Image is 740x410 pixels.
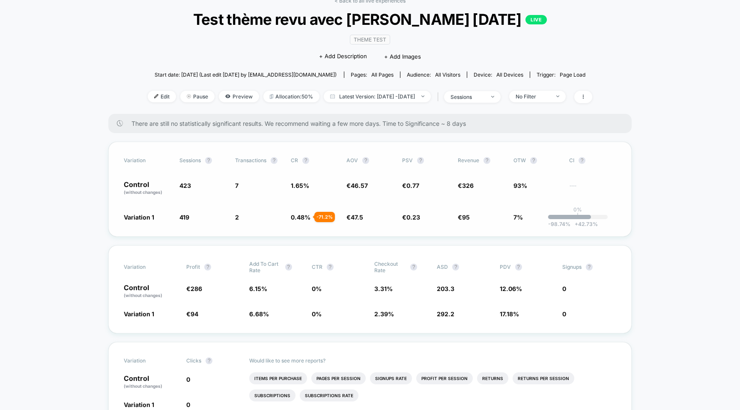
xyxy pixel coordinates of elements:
[575,221,578,227] span: +
[562,264,582,270] span: Signups
[249,357,617,364] p: Would like to see more reports?
[513,157,561,164] span: OTW
[410,264,417,270] button: ?
[124,261,171,273] span: Variation
[577,213,579,219] p: |
[124,310,154,318] span: Variation 1
[350,35,390,45] span: Theme Test
[496,71,523,78] span: all devices
[270,94,273,99] img: rebalance
[186,310,198,318] span: €
[291,214,310,221] span: 0.48 %
[124,190,162,195] span: (without changes)
[452,264,459,270] button: ?
[312,264,322,270] span: CTR
[312,285,322,292] span: 0 %
[314,212,335,222] div: - 71.2 %
[186,376,190,383] span: 0
[124,293,162,298] span: (without changes)
[371,71,394,78] span: all pages
[235,182,239,189] span: 7
[370,372,412,384] li: Signups Rate
[560,71,585,78] span: Page Load
[148,91,176,102] span: Edit
[191,285,202,292] span: 286
[500,310,519,318] span: 17.18 %
[249,285,267,292] span: 6.15 %
[513,214,523,221] span: 7%
[124,181,171,196] p: Control
[437,310,454,318] span: 292.2
[263,91,319,102] span: Allocation: 50%
[467,71,530,78] span: Device:
[586,264,593,270] button: ?
[124,157,171,164] span: Variation
[435,71,460,78] span: All Visitors
[402,214,420,221] span: €
[569,157,616,164] span: CI
[170,10,570,28] span: Test thème revu avec [PERSON_NAME] [DATE]
[124,357,171,364] span: Variation
[319,52,367,61] span: + Add Description
[402,182,419,189] span: €
[491,96,494,98] img: end
[421,95,424,97] img: end
[186,285,202,292] span: €
[154,94,158,98] img: edit
[573,206,582,213] p: 0%
[579,157,585,164] button: ?
[291,157,298,163] span: CR
[500,285,522,292] span: 12.06 %
[179,214,189,221] span: 419
[525,15,547,24] p: LIVE
[569,183,616,196] span: ---
[351,71,394,78] div: Pages:
[219,91,259,102] span: Preview
[513,182,527,189] span: 93%
[437,264,448,270] span: ASD
[562,285,566,292] span: 0
[205,157,212,164] button: ?
[362,157,369,164] button: ?
[458,214,470,221] span: €
[124,383,162,389] span: (without changes)
[346,157,358,163] span: AOV
[155,71,337,78] span: Start date: [DATE] (Last edit [DATE] by [EMAIL_ADDRESS][DOMAIN_NAME])
[483,157,490,164] button: ?
[462,214,470,221] span: 95
[235,214,239,221] span: 2
[406,182,419,189] span: 0.77
[346,182,368,189] span: €
[374,261,406,273] span: Checkout Rate
[186,264,200,270] span: Profit
[124,401,154,408] span: Variation 1
[131,120,615,127] span: There are still no statistically significant results. We recommend waiting a few more days . Time...
[548,221,570,227] span: -98.74 %
[458,157,479,163] span: Revenue
[206,357,212,364] button: ?
[124,214,154,221] span: Variation 1
[312,310,322,318] span: 0 %
[285,264,292,270] button: ?
[311,372,366,384] li: Pages Per Session
[513,372,574,384] li: Returns Per Session
[417,157,424,164] button: ?
[330,94,335,98] img: calendar
[384,53,421,60] span: + Add Images
[346,214,363,221] span: €
[302,157,309,164] button: ?
[124,284,178,299] p: Control
[324,91,431,102] span: Latest Version: [DATE] - [DATE]
[179,157,201,163] span: Sessions
[351,214,363,221] span: 47.5
[249,389,295,401] li: Subscriptions
[249,310,269,318] span: 6.68 %
[556,95,559,97] img: end
[570,221,598,227] span: 42.73 %
[435,91,444,103] span: |
[402,157,413,163] span: PSV
[186,401,190,408] span: 0
[462,182,474,189] span: 326
[416,372,473,384] li: Profit Per Session
[451,94,485,100] div: sessions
